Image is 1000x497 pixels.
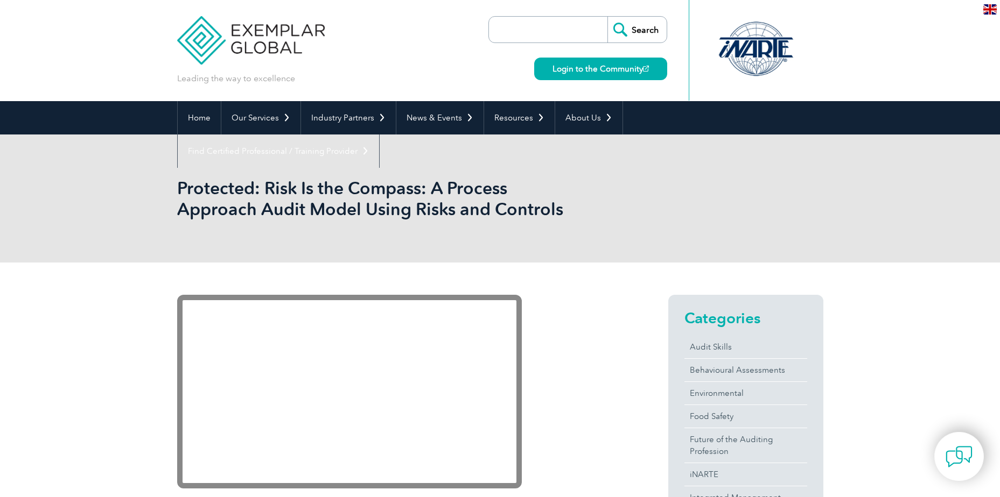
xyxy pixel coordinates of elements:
img: en [983,4,997,15]
a: Resources [484,101,555,134]
a: Home [178,101,221,134]
h1: Protected: Risk Is the Compass: A Process Approach Audit Model Using Risks and Controls [177,177,591,219]
a: Audit Skills [684,336,807,358]
a: Our Services [221,101,300,134]
a: Food Safety [684,405,807,428]
a: Future of the Auditing Profession [684,428,807,463]
p: Leading the way to excellence [177,73,295,84]
input: Search [607,17,667,42]
a: Login to the Community [534,58,667,80]
img: contact-chat.png [946,443,973,470]
h2: Categories [684,309,807,326]
a: Environmental [684,382,807,404]
a: iNARTE [684,463,807,486]
a: Find Certified Professional / Training Provider [178,134,379,168]
img: open_square.png [643,66,649,72]
a: About Us [555,101,623,134]
iframe: YouTube video player [177,295,522,488]
a: Behavioural Assessments [684,359,807,381]
a: Industry Partners [301,101,396,134]
a: News & Events [396,101,484,134]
